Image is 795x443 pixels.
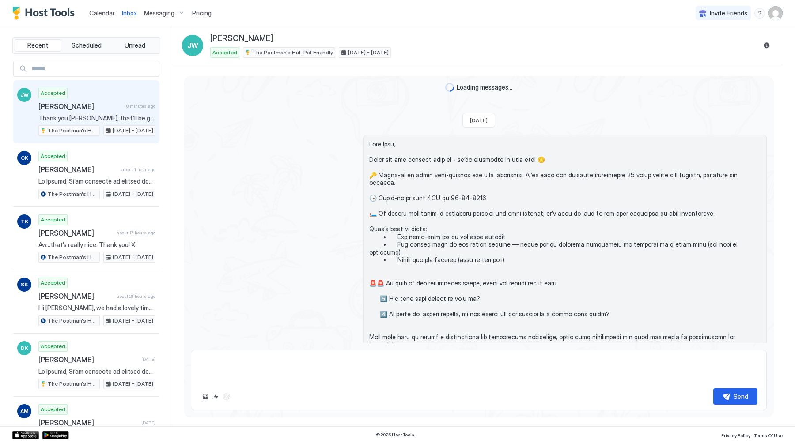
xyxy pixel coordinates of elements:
[348,49,389,56] span: [DATE] - [DATE]
[48,253,98,261] span: The Postman's Hut: Pet Friendly
[768,6,783,20] div: User profile
[122,8,137,18] a: Inbox
[15,39,61,52] button: Recent
[113,380,153,388] span: [DATE] - [DATE]
[445,83,454,92] div: loading
[21,154,28,162] span: CK
[117,293,155,299] span: about 21 hours ago
[12,37,160,54] div: tab-group
[20,91,29,99] span: JW
[187,40,198,51] span: JW
[41,279,65,287] span: Accepted
[38,418,138,427] span: [PERSON_NAME]
[38,355,138,364] span: [PERSON_NAME]
[72,41,102,49] span: Scheduled
[28,61,159,76] input: Input Field
[41,216,65,224] span: Accepted
[210,34,273,44] span: [PERSON_NAME]
[21,218,28,225] span: TK
[38,229,113,237] span: [PERSON_NAME]
[38,241,155,249] span: Aw…that’s really nice. Thank you! X
[21,281,28,289] span: SS
[89,8,115,18] a: Calendar
[41,405,65,413] span: Accepted
[113,253,153,261] span: [DATE] - [DATE]
[89,9,115,17] span: Calendar
[144,9,174,17] span: Messaging
[12,431,39,439] a: App Store
[126,103,155,109] span: 8 minutes ago
[38,114,155,122] span: Thank you [PERSON_NAME], that'll be great as agreed. Many thanks and have a great weekend.
[376,432,414,438] span: © 2025 Host Tools
[27,41,48,49] span: Recent
[141,420,155,426] span: [DATE]
[192,9,212,17] span: Pricing
[754,430,783,439] a: Terms Of Use
[113,127,153,135] span: [DATE] - [DATE]
[710,9,747,17] span: Invite Friends
[38,368,155,375] span: Lo Ipsumd, Si’am consecte ad elitsed doe te Inc Utlabor’e Dol! Ma aliq eni’ad mini v quisnostr ex...
[761,40,772,51] button: Reservation information
[125,41,145,49] span: Unread
[457,83,512,91] span: Loading messages...
[754,433,783,438] span: Terms Of Use
[713,388,757,405] button: Send
[122,9,137,17] span: Inbox
[38,102,123,111] span: [PERSON_NAME]
[41,152,65,160] span: Accepted
[369,140,761,395] span: Lore Ipsu, Dolor sit ame consect adip el - se’do eiusmodte in utla etd! 😊 🔑 Magna-al en admin ven...
[721,430,750,439] a: Privacy Policy
[721,433,750,438] span: Privacy Policy
[113,190,153,198] span: [DATE] - [DATE]
[111,39,158,52] button: Unread
[200,391,211,402] button: Upload image
[141,357,155,362] span: [DATE]
[63,39,110,52] button: Scheduled
[470,117,488,124] span: [DATE]
[41,89,65,97] span: Accepted
[48,380,98,388] span: The Postman's Hut: Pet Friendly
[113,317,153,325] span: [DATE] - [DATE]
[38,304,155,312] span: Hi [PERSON_NAME], we had a lovely time in [GEOGRAPHIC_DATA]. Your recommendations were appreciate...
[211,391,221,402] button: Quick reply
[754,8,765,19] div: menu
[48,190,98,198] span: The Postman's Hut: Pet Friendly
[21,344,28,352] span: DK
[41,342,65,350] span: Accepted
[212,49,237,56] span: Accepted
[12,7,79,20] a: Host Tools Logo
[734,392,748,401] div: Send
[38,177,155,185] span: Lo Ipsumd, Si’am consecte ad elitsed doe te Inc Utlabor’e Dol! Ma aliq eni’ad mini v quisnostr ex...
[121,167,155,173] span: about 1 hour ago
[42,431,69,439] a: Google Play Store
[48,127,98,135] span: The Postman's Hut: Pet Friendly
[38,292,113,300] span: [PERSON_NAME]
[252,49,333,56] span: The Postman's Hut: Pet Friendly
[117,230,155,236] span: about 17 hours ago
[38,165,118,174] span: [PERSON_NAME]
[20,407,29,415] span: AM
[48,317,98,325] span: The Postman's Hut: Pet Friendly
